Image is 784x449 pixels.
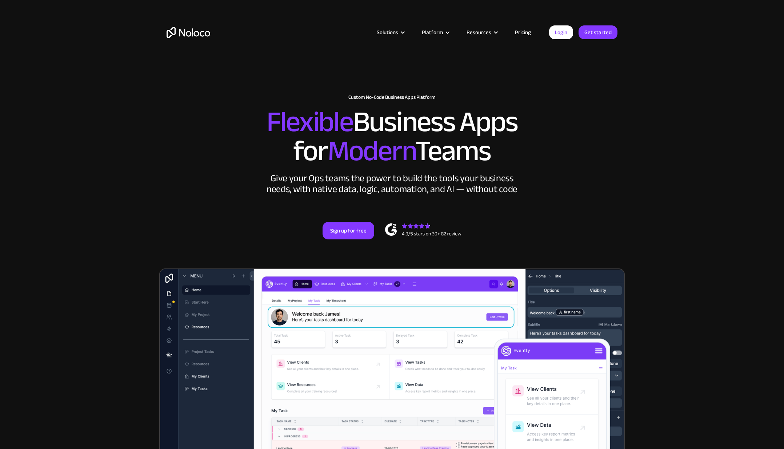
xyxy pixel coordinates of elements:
[413,28,457,37] div: Platform
[549,25,573,39] a: Login
[265,173,519,195] div: Give your Ops teams the power to build the tools your business needs, with native data, logic, au...
[323,222,374,239] a: Sign up for free
[167,108,617,166] h2: Business Apps for Teams
[506,28,540,37] a: Pricing
[328,124,415,178] span: Modern
[377,28,398,37] div: Solutions
[579,25,617,39] a: Get started
[167,94,617,100] h1: Custom No-Code Business Apps Platform
[457,28,506,37] div: Resources
[368,28,413,37] div: Solutions
[167,27,210,38] a: home
[422,28,443,37] div: Platform
[267,95,353,149] span: Flexible
[467,28,491,37] div: Resources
